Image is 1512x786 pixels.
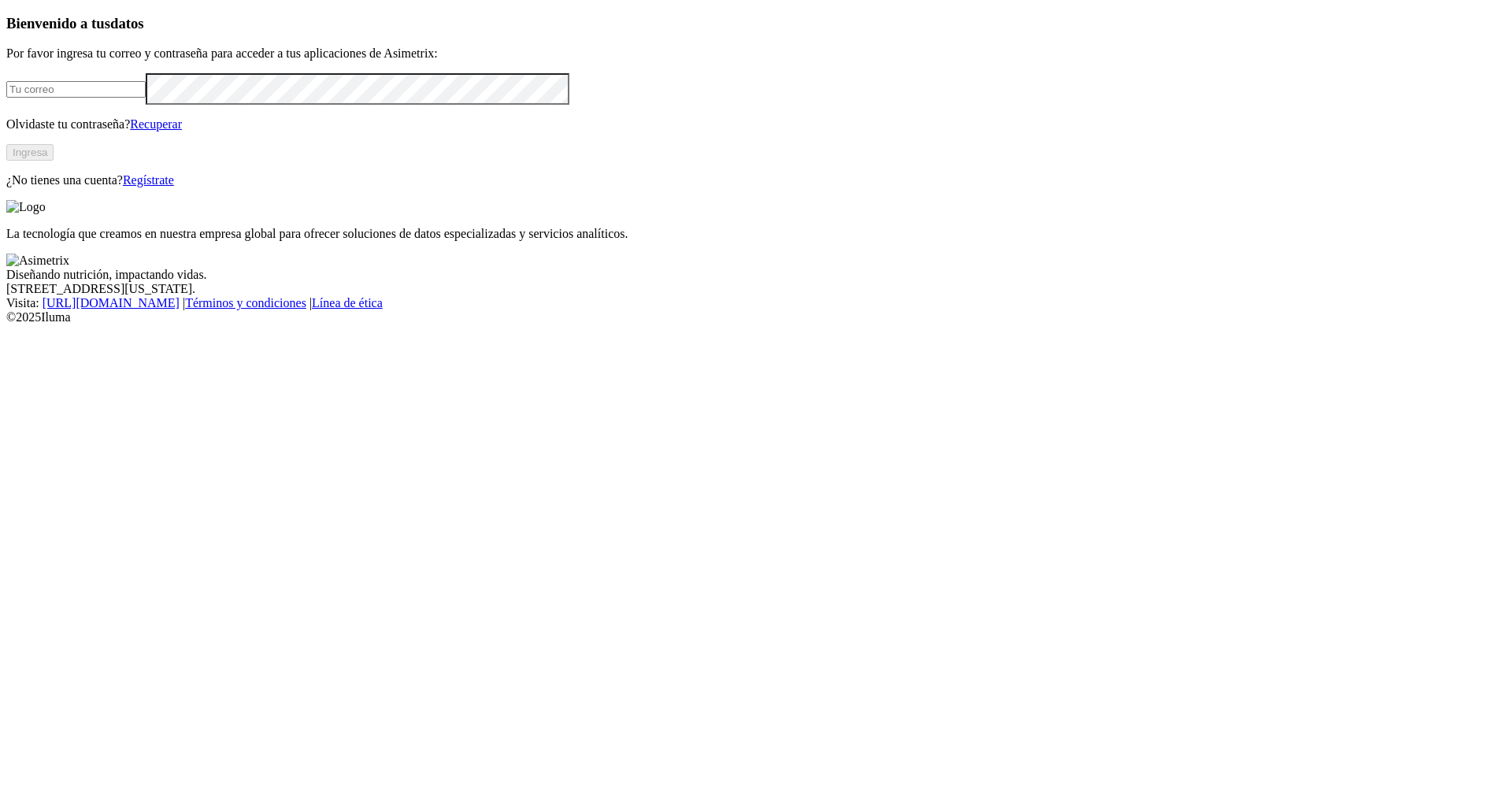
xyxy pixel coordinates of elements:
img: Asimetrix [6,254,69,268]
a: [URL][DOMAIN_NAME] [43,296,180,310]
span: datos [110,15,144,32]
a: Línea de ética [312,296,383,310]
p: Olvidaste tu contraseña? [6,117,1506,132]
h3: Bienvenido a tus [6,15,1506,32]
div: Visita : | | [6,296,1506,310]
p: ¿No tienes una cuenta? [6,173,1506,187]
img: Logo [6,200,46,214]
p: La tecnología que creamos en nuestra empresa global para ofrecer soluciones de datos especializad... [6,227,1506,241]
input: Tu correo [6,81,146,98]
p: Por favor ingresa tu correo y contraseña para acceder a tus aplicaciones de Asimetrix: [6,46,1506,61]
div: [STREET_ADDRESS][US_STATE]. [6,282,1506,296]
button: Ingresa [6,144,54,161]
div: © 2025 Iluma [6,310,1506,324]
div: Diseñando nutrición, impactando vidas. [6,268,1506,282]
a: Regístrate [123,173,174,187]
a: Términos y condiciones [185,296,306,310]
a: Recuperar [130,117,182,131]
